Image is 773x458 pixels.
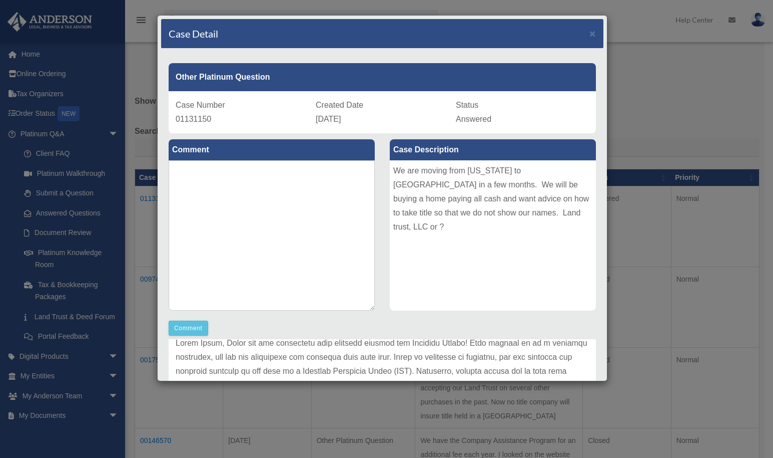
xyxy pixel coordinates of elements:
[456,101,478,109] span: Status
[316,101,363,109] span: Created Date
[456,115,491,123] span: Answered
[176,101,225,109] span: Case Number
[176,115,211,123] span: 01131150
[390,139,596,160] label: Case Description
[589,28,596,39] button: Close
[316,115,341,123] span: [DATE]
[169,63,596,91] div: Other Platinum Question
[589,28,596,39] span: ×
[169,139,375,160] label: Comment
[169,27,218,41] h4: Case Detail
[169,321,208,336] button: Comment
[390,160,596,311] div: We are moving from [US_STATE] to [GEOGRAPHIC_DATA] in a few months. We will be buying a home payi...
